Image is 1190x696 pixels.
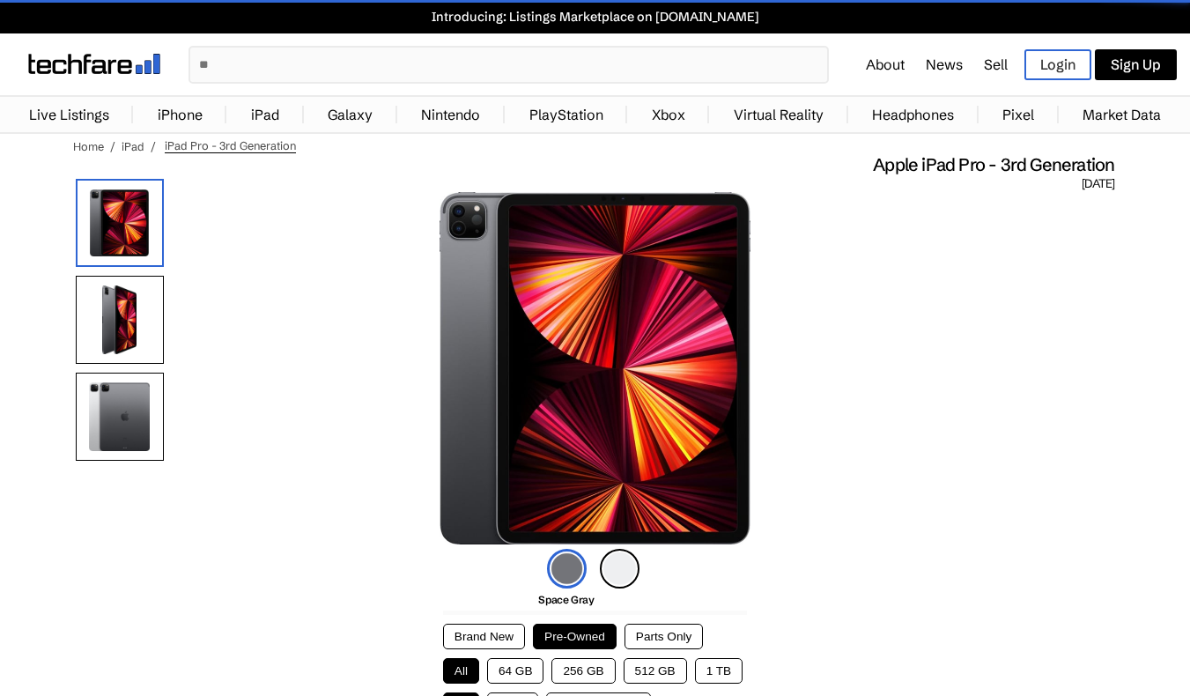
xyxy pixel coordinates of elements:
img: silver-icon [600,549,639,589]
a: iPad [122,139,144,153]
span: / [151,139,156,153]
a: Nintendo [412,97,489,132]
button: 64 GB [487,658,544,684]
button: 256 GB [551,658,615,684]
a: News [926,56,963,73]
button: 1 TB [695,658,743,684]
a: Market Data [1074,97,1170,132]
a: Xbox [643,97,694,132]
a: Live Listings [20,97,118,132]
a: Sign Up [1095,49,1177,80]
span: / [110,139,115,153]
span: [DATE] [1082,176,1114,192]
img: iPad Pro (3rd Generation) [76,179,164,267]
button: Parts Only [625,624,703,649]
a: Virtual Reality [725,97,832,132]
button: Brand New [443,624,525,649]
a: Sell [984,56,1008,73]
img: Using [76,373,164,461]
button: All [443,658,479,684]
button: Pre-Owned [533,624,617,649]
a: Login [1024,49,1091,80]
span: Apple iPad Pro - 3rd Generation [873,153,1114,176]
button: 512 GB [624,658,687,684]
a: iPhone [149,97,211,132]
img: iPad Pro (3rd Generation) [440,192,750,544]
a: PlayStation [521,97,612,132]
img: techfare logo [28,54,160,74]
a: Home [73,139,104,153]
a: About [866,56,905,73]
a: Headphones [863,97,963,132]
span: iPad Pro - 3rd Generation [165,138,296,153]
a: Introducing: Listings Marketplace on [DOMAIN_NAME] [9,9,1181,25]
img: Side [76,276,164,364]
a: Pixel [994,97,1043,132]
img: space-gray-icon [547,549,587,589]
span: Space Gray [538,593,594,606]
a: iPad [242,97,288,132]
a: Galaxy [319,97,381,132]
